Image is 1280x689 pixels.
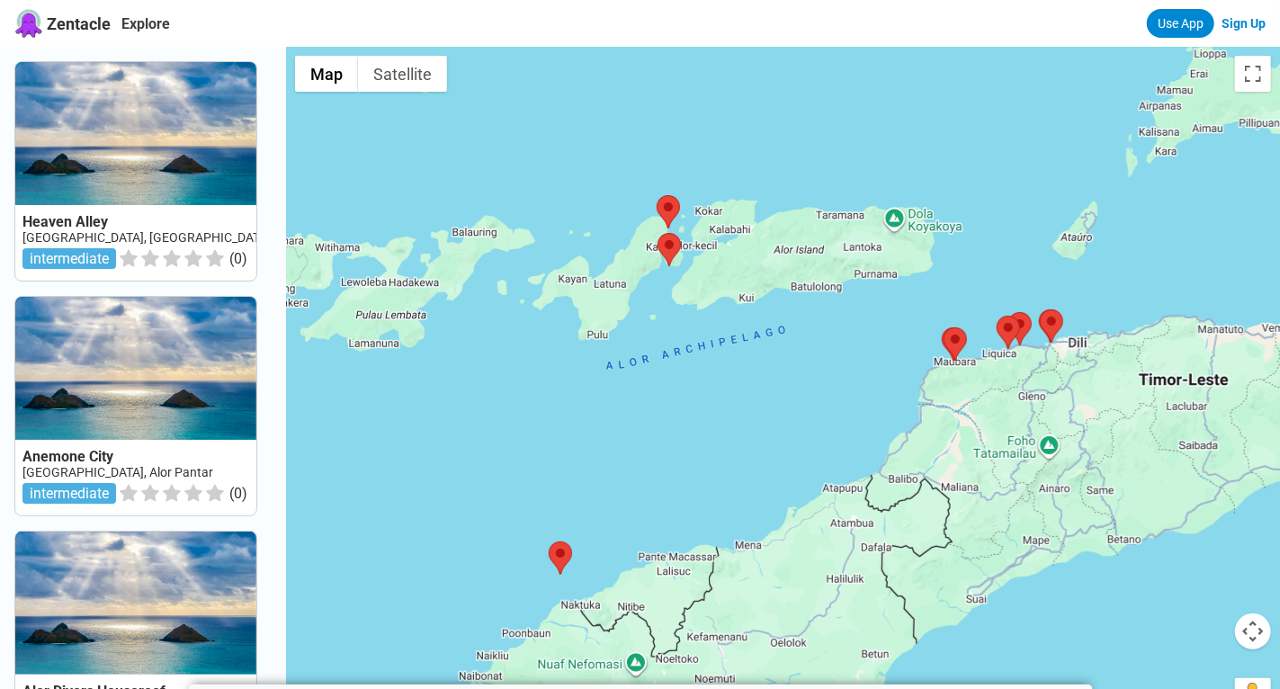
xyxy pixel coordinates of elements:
img: Zentacle logo [14,9,43,38]
a: Zentacle logoZentacle [14,9,111,38]
a: Explore [121,15,170,32]
span: Zentacle [47,14,111,33]
a: Use App [1147,9,1214,38]
button: Show satellite imagery [358,56,447,92]
button: Map camera controls [1235,613,1271,649]
button: Show street map [295,56,358,92]
a: Sign Up [1222,16,1266,31]
button: Toggle fullscreen view [1235,56,1271,92]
